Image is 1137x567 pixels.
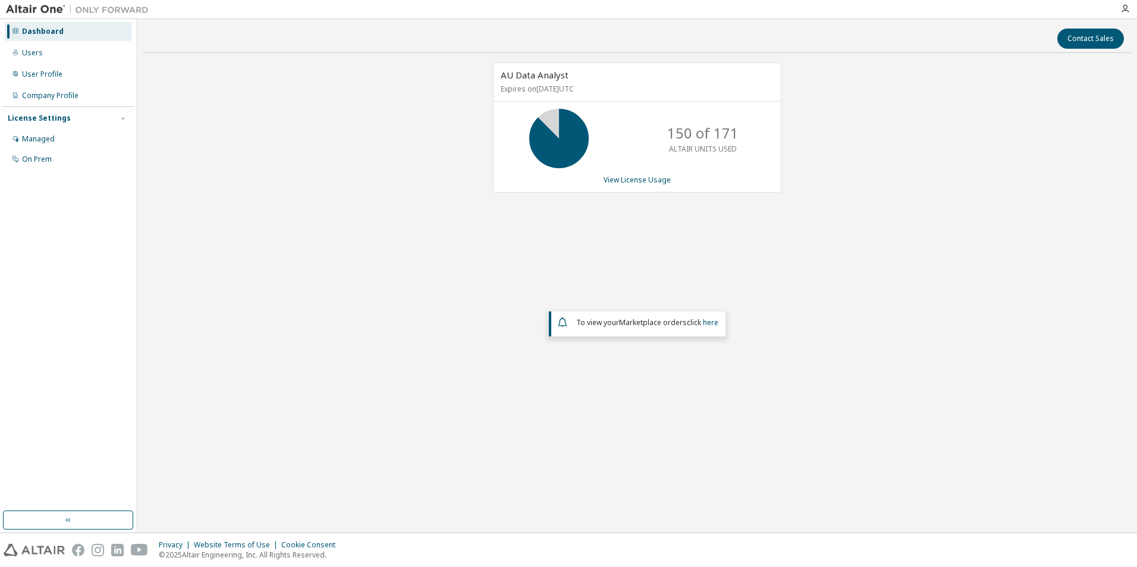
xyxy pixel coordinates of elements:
span: To view your click [576,317,718,327]
p: Expires on [DATE] UTC [501,84,771,94]
div: User Profile [22,70,62,79]
img: linkedin.svg [111,544,124,556]
img: Altair One [6,4,155,15]
div: Users [22,48,43,58]
div: Website Terms of Use [194,540,281,550]
div: Dashboard [22,27,64,36]
span: AU Data Analyst [501,69,568,81]
button: Contact Sales [1057,29,1124,49]
div: On Prem [22,155,52,164]
p: 150 of 171 [667,123,739,143]
div: Cookie Consent [281,540,343,550]
img: altair_logo.svg [4,544,65,556]
div: Company Profile [22,91,78,100]
a: here [703,317,718,327]
p: ALTAIR UNITS USED [669,144,737,154]
img: facebook.svg [72,544,84,556]
div: License Settings [8,114,71,123]
div: Privacy [159,540,194,550]
img: instagram.svg [92,544,104,556]
p: © 2025 Altair Engineering, Inc. All Rights Reserved. [159,550,343,560]
em: Marketplace orders [619,317,687,327]
a: View License Usage [604,175,671,185]
img: youtube.svg [131,544,148,556]
div: Managed [22,134,55,144]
